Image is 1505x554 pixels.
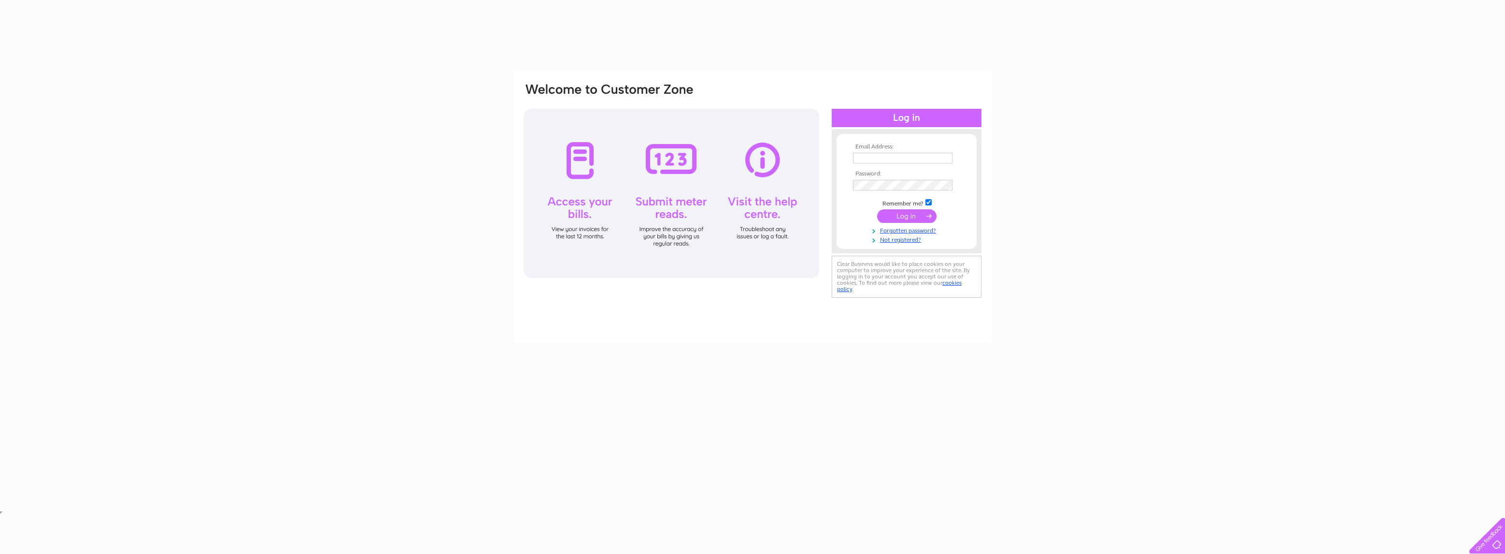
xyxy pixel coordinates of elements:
a: cookies policy [837,279,962,292]
td: Remember me? [851,198,963,207]
div: Clear Business would like to place cookies on your computer to improve your experience of the sit... [832,256,981,298]
input: Submit [877,209,937,223]
a: Not registered? [853,234,963,244]
a: Forgotten password? [853,225,963,234]
th: Password: [851,171,963,177]
th: Email Address: [851,144,963,150]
